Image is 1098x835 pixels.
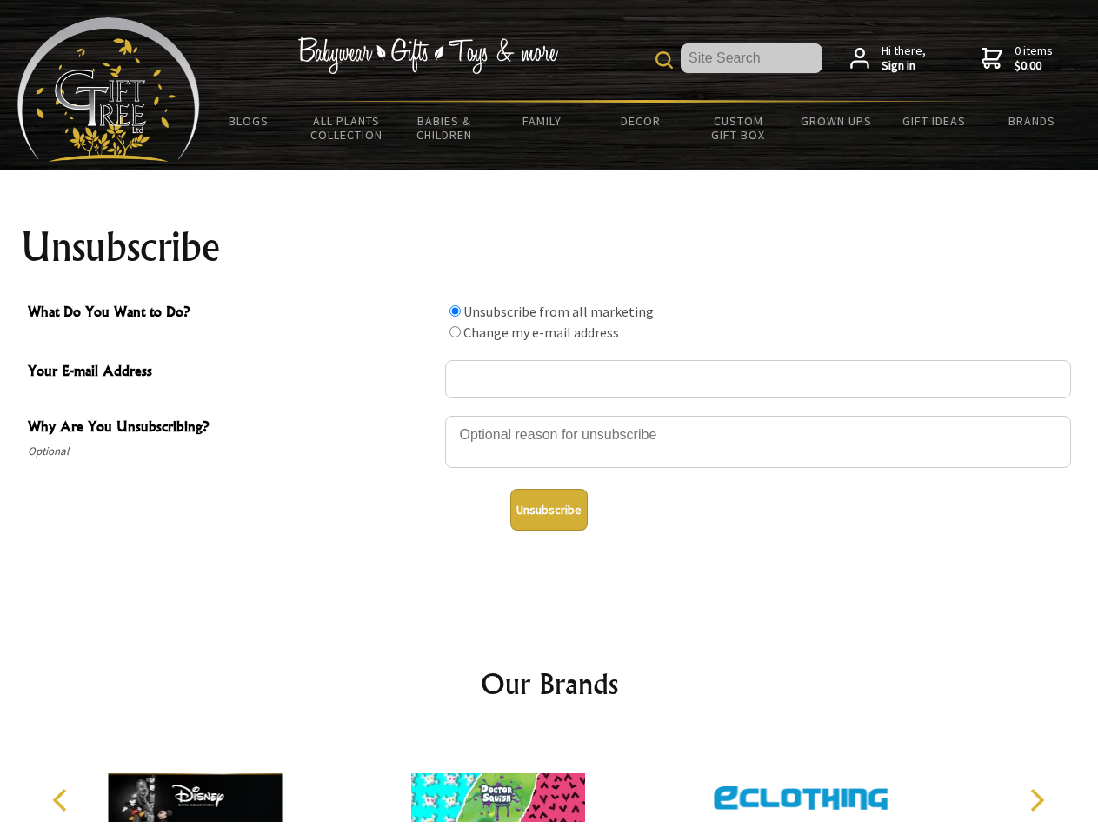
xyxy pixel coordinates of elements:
input: What Do You Want to Do? [449,326,461,337]
a: Babies & Children [396,103,494,153]
a: BLOGS [200,103,298,139]
a: Custom Gift Box [689,103,788,153]
a: Brands [983,103,1081,139]
button: Unsubscribe [510,489,588,531]
button: Next [1017,781,1055,819]
img: Babywear - Gifts - Toys & more [297,37,558,74]
h2: Our Brands [35,663,1064,705]
input: Your E-mail Address [445,360,1071,398]
a: Grown Ups [787,103,885,139]
span: Optional [28,441,436,462]
img: Babyware - Gifts - Toys and more... [17,17,200,162]
button: Previous [43,781,82,819]
input: What Do You Want to Do? [449,305,461,317]
a: Family [494,103,592,139]
a: Hi there,Sign in [850,43,926,74]
span: Hi there, [882,43,926,74]
img: product search [655,51,673,69]
a: 0 items$0.00 [982,43,1053,74]
textarea: Why Are You Unsubscribing? [445,416,1071,468]
a: Gift Ideas [885,103,983,139]
label: Change my e-mail address [463,324,619,341]
h1: Unsubscribe [21,226,1078,268]
span: What Do You Want to Do? [28,301,436,326]
strong: $0.00 [1015,58,1053,74]
a: Decor [591,103,689,139]
span: 0 items [1015,43,1053,74]
span: Your E-mail Address [28,360,436,385]
span: Why Are You Unsubscribing? [28,416,436,441]
strong: Sign in [882,58,926,74]
label: Unsubscribe from all marketing [463,303,654,320]
input: Site Search [681,43,822,73]
a: All Plants Collection [298,103,396,153]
